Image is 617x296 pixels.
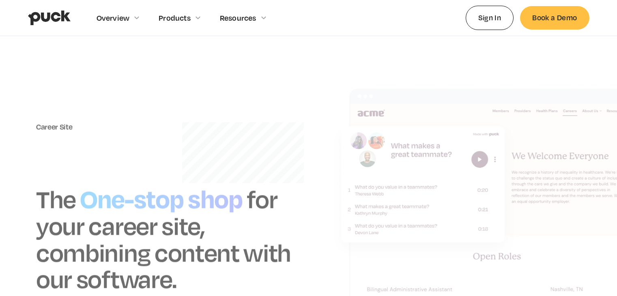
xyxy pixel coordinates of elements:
div: Products [159,13,191,22]
a: Book a Demo [520,6,589,29]
h1: for your career site, combining content with our software. [36,184,291,294]
a: Sign In [466,6,514,30]
div: Career Site [36,122,292,131]
h1: The [36,184,76,214]
div: Overview [97,13,130,22]
h1: One-stop shop [76,180,247,215]
div: Resources [220,13,256,22]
